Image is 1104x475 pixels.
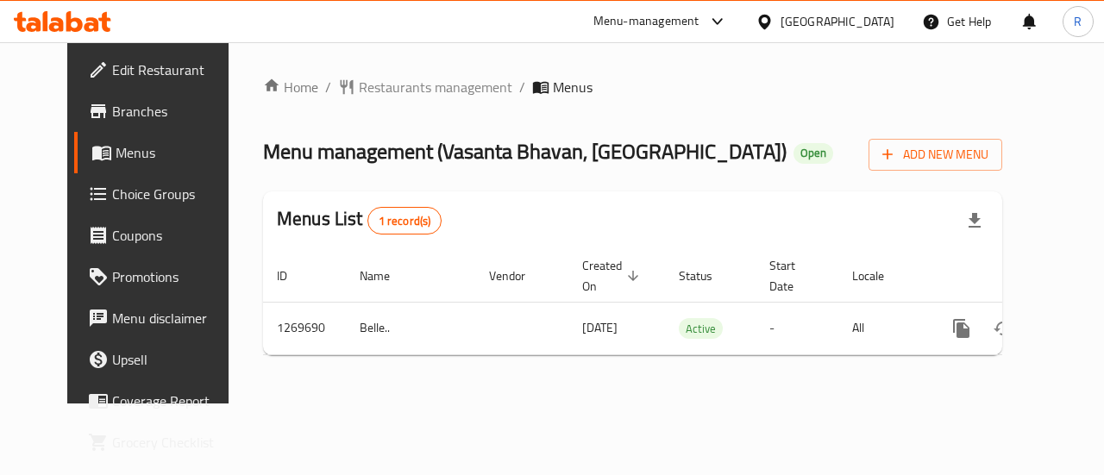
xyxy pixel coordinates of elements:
[338,77,512,97] a: Restaurants management
[74,173,252,215] a: Choice Groups
[112,349,238,370] span: Upsell
[582,316,618,339] span: [DATE]
[74,91,252,132] a: Branches
[325,77,331,97] li: /
[553,77,593,97] span: Menus
[112,391,238,411] span: Coverage Report
[941,308,982,349] button: more
[679,266,735,286] span: Status
[116,142,238,163] span: Menus
[277,266,310,286] span: ID
[263,77,318,97] a: Home
[593,11,699,32] div: Menu-management
[793,143,833,164] div: Open
[346,302,475,354] td: Belle..
[793,146,833,160] span: Open
[359,77,512,97] span: Restaurants management
[263,302,346,354] td: 1269690
[368,213,442,229] span: 1 record(s)
[74,422,252,463] a: Grocery Checklist
[112,59,238,80] span: Edit Restaurant
[781,12,894,31] div: [GEOGRAPHIC_DATA]
[367,207,442,234] div: Total records count
[756,302,838,354] td: -
[74,297,252,339] a: Menu disclaimer
[277,206,442,234] h2: Menus List
[112,101,238,122] span: Branches
[112,266,238,287] span: Promotions
[263,132,787,171] span: Menu management ( Vasanta Bhavan, [GEOGRAPHIC_DATA] )
[74,339,252,380] a: Upsell
[74,380,252,422] a: Coverage Report
[112,432,238,453] span: Grocery Checklist
[489,266,548,286] span: Vendor
[263,77,1002,97] nav: breadcrumb
[112,225,238,246] span: Coupons
[982,308,1024,349] button: Change Status
[360,266,412,286] span: Name
[74,132,252,173] a: Menus
[519,77,525,97] li: /
[838,302,927,354] td: All
[112,184,238,204] span: Choice Groups
[1074,12,1082,31] span: R
[679,318,723,339] div: Active
[852,266,906,286] span: Locale
[769,255,818,297] span: Start Date
[74,49,252,91] a: Edit Restaurant
[582,255,644,297] span: Created On
[112,308,238,328] span: Menu disclaimer
[74,215,252,256] a: Coupons
[74,256,252,297] a: Promotions
[869,139,1002,171] button: Add New Menu
[882,144,988,166] span: Add New Menu
[679,319,723,339] span: Active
